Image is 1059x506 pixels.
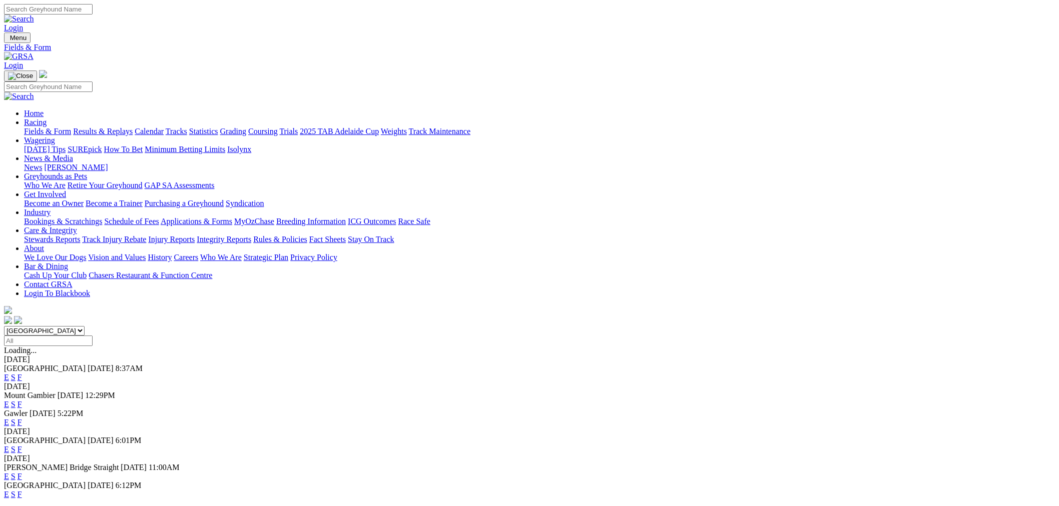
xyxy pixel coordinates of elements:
[24,217,1055,226] div: Industry
[14,316,22,324] img: twitter.svg
[116,364,143,372] span: 8:37AM
[4,400,9,408] a: E
[4,346,37,354] span: Loading...
[4,43,1055,52] a: Fields & Form
[8,72,33,80] img: Close
[18,490,22,498] a: F
[24,145,1055,154] div: Wagering
[24,289,90,297] a: Login To Blackbook
[11,490,16,498] a: S
[24,217,102,225] a: Bookings & Scratchings
[24,253,86,261] a: We Love Our Dogs
[24,181,66,189] a: Who We Are
[148,253,172,261] a: History
[4,81,93,92] input: Search
[24,235,80,243] a: Stewards Reports
[4,335,93,346] input: Select date
[145,145,225,153] a: Minimum Betting Limits
[398,217,430,225] a: Race Safe
[18,373,22,381] a: F
[166,127,187,135] a: Tracks
[24,145,66,153] a: [DATE] Tips
[89,271,212,279] a: Chasers Restaurant & Function Centre
[58,391,84,399] span: [DATE]
[4,418,9,426] a: E
[24,208,51,216] a: Industry
[409,127,470,135] a: Track Maintenance
[4,23,23,32] a: Login
[68,181,143,189] a: Retire Your Greyhound
[197,235,251,243] a: Integrity Reports
[4,454,1055,463] div: [DATE]
[18,472,22,480] a: F
[58,409,84,417] span: 5:22PM
[290,253,337,261] a: Privacy Policy
[24,163,42,171] a: News
[24,262,68,270] a: Bar & Dining
[244,253,288,261] a: Strategic Plan
[24,181,1055,190] div: Greyhounds as Pets
[88,481,114,489] span: [DATE]
[116,436,142,444] span: 6:01PM
[4,92,34,101] img: Search
[148,235,195,243] a: Injury Reports
[4,436,86,444] span: [GEOGRAPHIC_DATA]
[4,52,34,61] img: GRSA
[11,445,16,453] a: S
[4,409,28,417] span: Gawler
[24,109,44,117] a: Home
[88,364,114,372] span: [DATE]
[121,463,147,471] span: [DATE]
[24,271,87,279] a: Cash Up Your Club
[4,14,34,23] img: Search
[226,199,264,207] a: Syndication
[135,127,164,135] a: Calendar
[104,217,159,225] a: Schedule of Fees
[18,400,22,408] a: F
[11,373,16,381] a: S
[248,127,278,135] a: Coursing
[4,70,37,81] button: Toggle navigation
[24,154,73,162] a: News & Media
[24,253,1055,262] div: About
[4,481,86,489] span: [GEOGRAPHIC_DATA]
[145,199,224,207] a: Purchasing a Greyhound
[4,373,9,381] a: E
[4,4,93,14] input: Search
[4,445,9,453] a: E
[348,235,394,243] a: Stay On Track
[24,136,55,144] a: Wagering
[4,490,9,498] a: E
[300,127,379,135] a: 2025 TAB Adelaide Cup
[145,181,215,189] a: GAP SA Assessments
[234,217,274,225] a: MyOzChase
[24,226,77,234] a: Care & Integrity
[24,127,1055,136] div: Racing
[220,127,246,135] a: Grading
[18,445,22,453] a: F
[227,145,251,153] a: Isolynx
[4,32,31,43] button: Toggle navigation
[73,127,133,135] a: Results & Replays
[24,172,87,180] a: Greyhounds as Pets
[30,409,56,417] span: [DATE]
[161,217,232,225] a: Applications & Forms
[44,163,108,171] a: [PERSON_NAME]
[24,118,47,126] a: Racing
[85,391,115,399] span: 12:29PM
[24,127,71,135] a: Fields & Form
[200,253,242,261] a: Who We Are
[104,145,143,153] a: How To Bet
[149,463,180,471] span: 11:00AM
[88,253,146,261] a: Vision and Values
[68,145,102,153] a: SUREpick
[24,163,1055,172] div: News & Media
[88,436,114,444] span: [DATE]
[18,418,22,426] a: F
[4,391,56,399] span: Mount Gambier
[189,127,218,135] a: Statistics
[4,316,12,324] img: facebook.svg
[4,306,12,314] img: logo-grsa-white.png
[24,235,1055,244] div: Care & Integrity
